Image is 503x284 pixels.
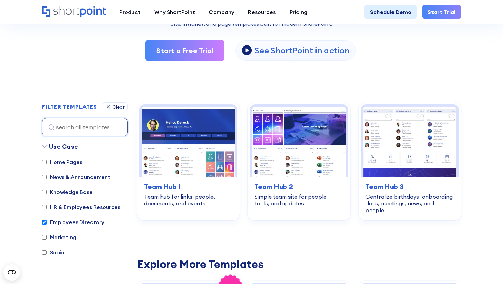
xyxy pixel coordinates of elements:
[42,6,106,18] a: Home
[144,181,233,192] h3: Team Hub 1
[283,5,314,19] a: Pricing
[42,218,104,226] label: Employees Directory
[235,40,355,61] a: open lightbox
[42,188,93,196] label: Knowledge Base
[42,104,97,110] h2: FILTER TEMPLATES
[3,264,20,281] button: Open CMP widget
[202,5,241,19] a: Company
[364,5,417,19] a: Schedule Demo
[42,220,47,225] input: Employees Directory
[112,105,125,109] div: Clear
[137,259,461,270] div: Explore More Templates
[42,158,82,166] label: Home Pages
[422,5,461,19] a: Start Trial
[252,107,346,177] img: Team Hub 2 – SharePoint Template Team Site: Simple team site for people, tools, and updates
[119,8,141,16] div: Product
[42,173,111,181] label: News & Announcement
[255,181,343,192] h3: Team Hub 2
[137,102,240,220] a: Team Hub 1 – SharePoint Online Modern Team Site Template: Team hub for links, people, documents, ...
[359,102,461,220] a: Team Hub 3 – SharePoint Team Site Template: Centralize birthdays, onboarding docs, meetings, news...
[42,248,66,256] label: Social
[42,160,47,164] input: Home Pages
[42,233,76,241] label: Marketing
[255,45,349,56] p: See ShortPoint in action
[42,175,47,179] input: News & Announcement
[145,40,224,61] a: Start a Free Trial
[147,5,202,19] a: Why ShortPoint
[289,8,307,16] div: Pricing
[154,8,195,16] div: Why ShortPoint
[144,193,233,207] div: Team hub for links, people, documents, and events
[248,8,276,16] div: Resources
[49,142,78,151] div: Use Case
[241,5,283,19] a: Resources
[255,193,343,207] div: Simple team site for people, tools, and updates
[365,181,454,192] h3: Team Hub 3
[248,102,350,220] a: Team Hub 2 – SharePoint Template Team Site: Simple team site for people, tools, and updatesTeam H...
[42,205,47,209] input: HR & Employees Resources
[363,107,456,177] img: Team Hub 3 – SharePoint Team Site Template: Centralize birthdays, onboarding docs, meetings, news...
[365,193,454,214] div: Centralize birthdays, onboarding docs, meetings, news, and people.
[42,118,128,136] input: search all templates
[42,190,47,194] input: Knowledge Base
[42,250,47,255] input: Social
[113,5,147,19] a: Product
[42,203,120,211] label: HR & Employees Resources
[209,8,234,16] div: Company
[42,235,47,240] input: Marketing
[469,251,503,284] iframe: Chat Widget
[142,107,235,177] img: Team Hub 1 – SharePoint Online Modern Team Site Template: Team hub for links, people, documents, ...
